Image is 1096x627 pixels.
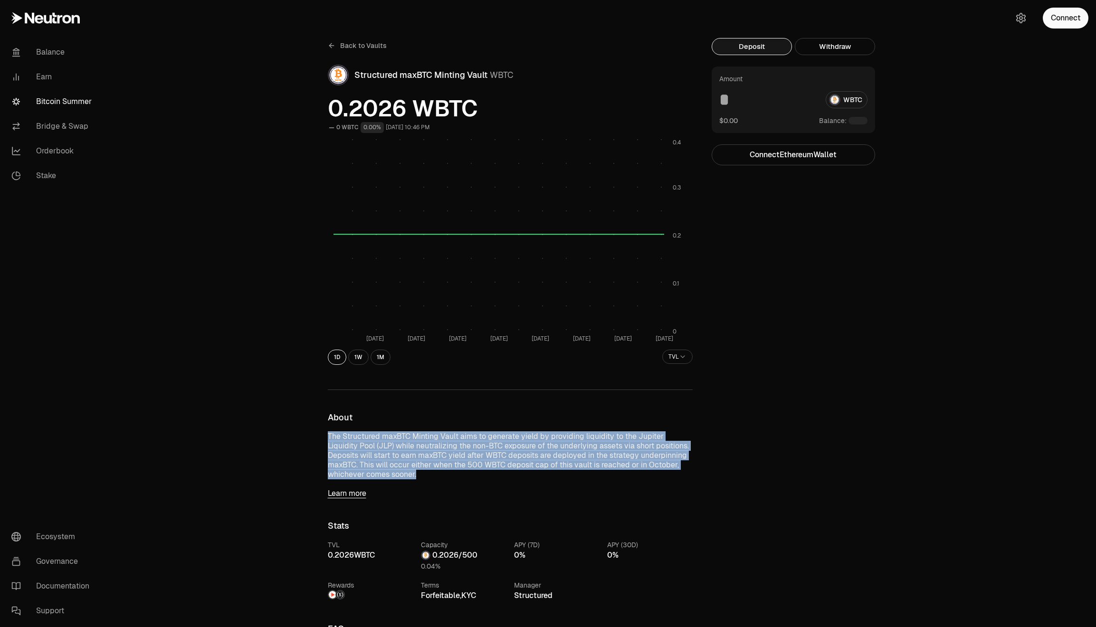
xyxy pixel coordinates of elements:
[673,139,681,146] tspan: 0.4
[1043,8,1088,28] button: Connect
[490,69,514,80] span: WBTC
[655,335,673,342] tspan: [DATE]
[4,40,103,65] a: Balance
[673,184,681,191] tspan: 0.3
[336,122,359,133] div: 0 WBTC
[336,591,344,598] img: Structured Points
[4,65,103,89] a: Earn
[607,550,693,561] div: 0%
[329,591,336,598] img: NTRN
[719,74,743,84] div: Amount
[386,122,430,133] div: [DATE] 10:46 PM
[572,335,590,342] tspan: [DATE]
[421,540,506,550] div: Capacity
[4,598,103,623] a: Support
[348,350,369,365] button: 1W
[328,413,693,422] h3: About
[328,350,346,365] button: 1D
[514,590,600,601] div: Structured
[340,41,387,50] span: Back to Vaults
[461,590,476,601] button: KYC
[366,335,383,342] tspan: [DATE]
[673,232,681,239] tspan: 0.2
[328,432,693,479] p: The Structured maxBTC Minting Vault aims to generate yield by providing liquidity to the Jupiter ...
[328,540,413,550] div: TVL
[4,549,103,574] a: Governance
[448,335,466,342] tspan: [DATE]
[712,38,792,55] button: Deposit
[514,550,600,561] div: 0%
[329,66,348,85] img: WBTC Logo
[421,580,506,590] div: Terms
[328,489,693,498] a: Learn more
[422,551,429,559] img: WBTC Logo
[819,116,847,125] span: Balance:
[673,280,679,287] tspan: 0.1
[361,122,384,133] div: 0.00%
[328,521,693,531] h3: Stats
[4,114,103,139] a: Bridge & Swap
[421,590,460,601] button: Forfeitable
[328,580,413,590] div: Rewards
[607,540,693,550] div: APY (30D)
[328,38,387,53] a: Back to Vaults
[328,97,693,120] span: 0.2026 WBTC
[795,38,875,55] button: Withdraw
[4,574,103,598] a: Documentation
[4,139,103,163] a: Orderbook
[662,350,693,364] button: TVL
[4,163,103,188] a: Stake
[531,335,549,342] tspan: [DATE]
[514,540,600,550] div: APY (7D)
[614,335,631,342] tspan: [DATE]
[490,335,507,342] tspan: [DATE]
[421,590,476,600] span: ,
[514,580,600,590] div: Manager
[407,335,425,342] tspan: [DATE]
[371,350,391,365] button: 1M
[354,69,487,80] span: Structured maxBTC Minting Vault
[712,144,875,165] button: ConnectEthereumWallet
[719,116,738,125] button: $0.00
[4,89,103,114] a: Bitcoin Summer
[673,328,677,335] tspan: 0
[4,524,103,549] a: Ecosystem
